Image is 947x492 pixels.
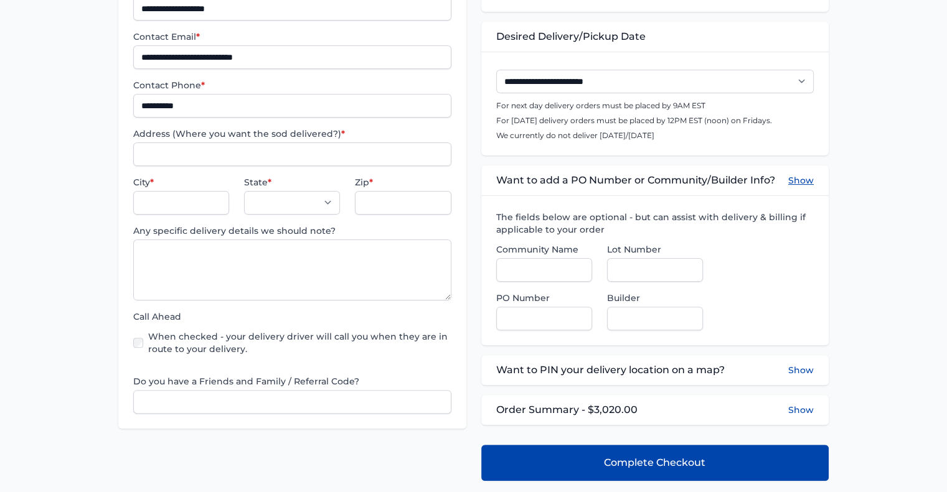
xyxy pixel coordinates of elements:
label: Builder [607,292,703,304]
span: Want to PIN your delivery location on a map? [496,363,725,378]
p: For next day delivery orders must be placed by 9AM EST [496,101,814,111]
label: PO Number [496,292,592,304]
label: Lot Number [607,243,703,256]
label: Address (Where you want the sod delivered?) [133,128,451,140]
label: State [244,176,340,188]
label: Call Ahead [133,310,451,323]
label: Contact Phone [133,79,451,91]
label: The fields below are optional - but can assist with delivery & billing if applicable to your order [496,211,814,236]
button: Show [788,363,814,378]
span: Complete Checkout [604,455,705,470]
div: Desired Delivery/Pickup Date [481,22,829,52]
button: Show [788,404,814,416]
label: City [133,176,229,188]
button: Show [788,173,814,188]
label: Community Name [496,243,592,256]
label: Do you have a Friends and Family / Referral Code? [133,375,451,388]
label: Any specific delivery details we should note? [133,225,451,237]
label: When checked - your delivery driver will call you when they are in route to your delivery. [148,330,451,355]
p: We currently do not deliver [DATE]/[DATE] [496,131,814,141]
label: Zip [355,176,451,188]
span: Order Summary - $3,020.00 [496,402,638,417]
span: Want to add a PO Number or Community/Builder Info? [496,173,775,188]
p: For [DATE] delivery orders must be placed by 12PM EST (noon) on Fridays. [496,116,814,126]
button: Complete Checkout [481,445,829,481]
label: Contact Email [133,30,451,43]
